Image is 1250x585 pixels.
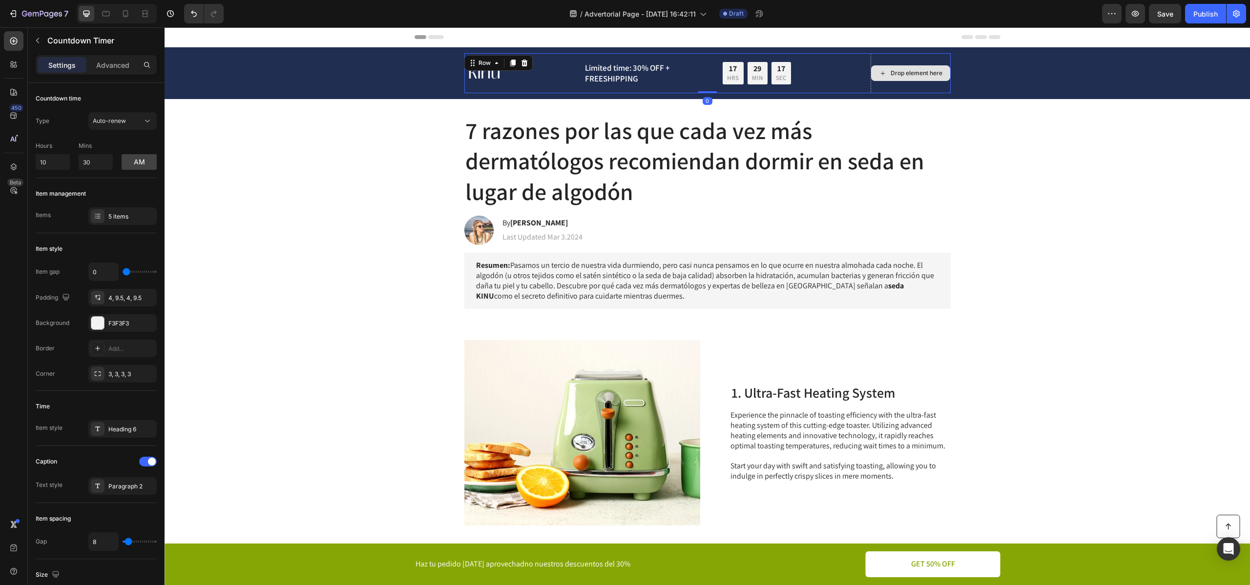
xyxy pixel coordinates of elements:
img: gempages_501053509781685478-d71e936e-ffde-4afb-b290-ee945a0ed6c6.png [300,26,340,66]
span: Draft [729,9,744,18]
span: Auto-renew [93,117,126,124]
p: Advanced [96,60,129,70]
h2: By [337,190,419,202]
div: Corner [36,369,55,378]
div: Caption [36,457,57,466]
button: Publish [1185,4,1226,23]
div: 17 [611,37,622,47]
div: Padding [36,291,72,304]
div: Size [36,568,62,582]
div: Rich Text Editor. Editing area: main [419,34,546,58]
p: Countdown Timer [47,35,153,46]
div: Text style [36,481,62,489]
div: Items [36,211,51,220]
h1: Rich Text Editor. Editing area: main [300,87,786,181]
p: SEC [611,47,622,55]
div: Undo/Redo [184,4,224,23]
div: Rich Text Editor. Editing area: main [250,531,543,543]
div: Drop element here [726,42,778,50]
div: F3F3F3 [108,319,154,328]
div: Rich Text Editor. Editing area: main [300,225,786,282]
p: Settings [48,60,76,70]
button: Auto-renew [88,112,157,130]
div: Item style [36,244,62,253]
div: Type [36,117,49,125]
div: 17 [562,37,574,47]
p: GET 50% OFF [747,532,791,542]
div: Item style [36,424,62,432]
span: Advertorial Page - [DATE] 16:42:11 [584,9,696,19]
div: Item management [36,189,86,198]
div: 29 [587,37,598,47]
button: Save [1149,4,1181,23]
strong: Resumen: [312,233,346,243]
p: MIN [587,47,598,55]
iframe: Design area [165,27,1250,585]
span: Save [1157,10,1173,18]
div: Item gap [36,267,60,276]
div: Open Intercom Messenger [1217,537,1240,561]
div: Gap [36,537,47,546]
button: am [122,154,157,170]
div: 0 [538,70,548,78]
div: Publish [1193,9,1218,19]
strong: [PERSON_NAME] [346,190,403,201]
p: Limited time: 30% OFF + FREESHIPPING [420,35,545,57]
div: Time [36,402,50,411]
div: Add... [108,344,154,353]
a: GET 50% OFF [701,524,836,550]
button: 7 [4,4,73,23]
div: Heading 6 [108,425,154,434]
h2: 1. Ultra-Fast Heating System [566,356,786,375]
input: Auto [89,263,118,281]
p: Hours [36,141,70,150]
div: 3, 3, 3, 3 [108,370,154,379]
div: Rich Text Editor. Editing area: main [337,204,419,216]
div: Paragraph 2 [108,482,154,491]
p: Last Updated Mar 3.2024 [338,205,418,215]
div: Item spacing [36,514,71,523]
p: Mins [79,141,113,150]
p: Pasamos un tercio de nuestra vida durmiendo, pero casi nunca pensamos en lo que ocurre en nuestra... [312,233,774,274]
img: gempages_432750572815254551-0dd52757-f501-4f5a-9003-85088b00a725.webp [300,188,329,218]
div: 4, 9.5, 4, 9.5 [108,294,154,303]
div: Background [36,319,69,327]
strong: seda KINU [312,253,739,274]
p: Haz tu pedido [DATE] aprovechadno nuestros descuentos del 30% [251,532,542,542]
div: Row [312,31,328,40]
div: Countdown time [36,94,81,103]
div: Beta [7,179,23,186]
p: Experience the pinnacle of toasting efficiency with the ultra-fast heating system of this cutting... [566,383,785,454]
div: 5 items [108,212,154,221]
input: Auto [89,533,118,550]
span: / [580,9,583,19]
div: Border [36,344,55,353]
p: 7 razones por las que cada vez más dermatólogos recomiendan dormir en seda en lugar de algodón [301,88,785,180]
p: 7 [64,8,68,20]
img: gempages_432750572815254551-5ed25677-8b39-4a77-a7f1-a4927b61fc17.webp [300,313,536,498]
p: HRS [562,47,574,55]
div: 450 [9,104,23,112]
